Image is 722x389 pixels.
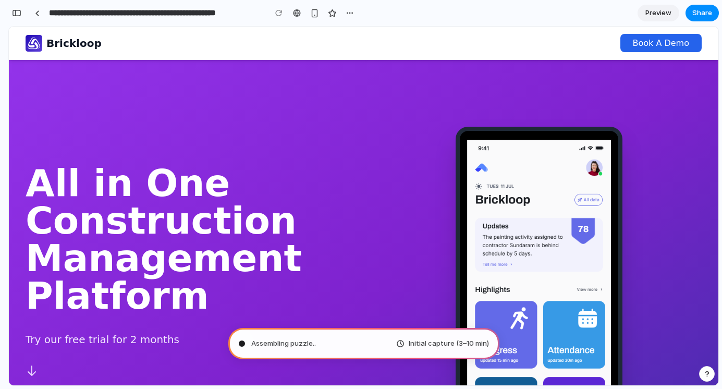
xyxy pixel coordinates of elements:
[686,5,719,21] button: Share
[611,7,693,26] a: Book A Demo
[645,8,671,18] span: Preview
[17,138,342,288] h1: All in One Construction Management Platform
[17,8,33,25] img: Trikon brickloop Logo
[17,305,342,322] p: Try our free trial for 2 months
[17,8,93,25] a: Brickloop
[692,8,712,18] span: Share
[409,338,489,349] span: Initial capture (3–10 min)
[38,9,93,24] span: Brickloop
[251,338,316,349] span: Assembling puzzle ..
[638,5,679,21] a: Preview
